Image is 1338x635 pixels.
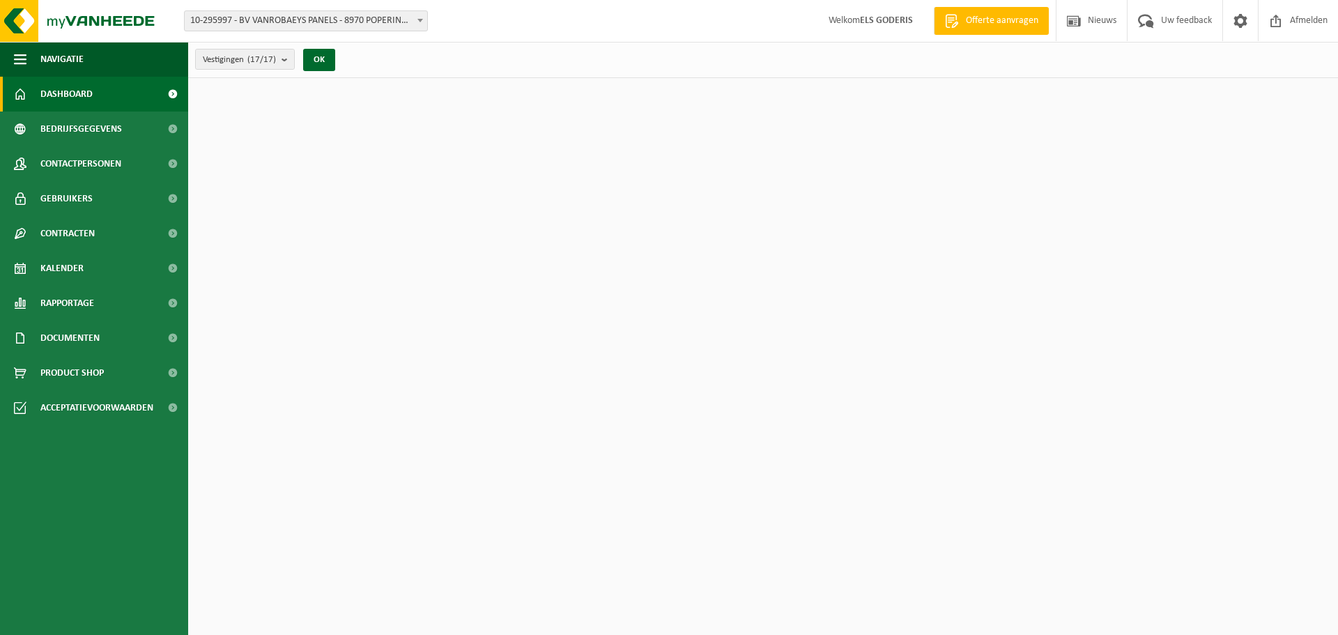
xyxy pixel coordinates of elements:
[40,355,104,390] span: Product Shop
[860,15,913,26] strong: ELS GODERIS
[40,390,153,425] span: Acceptatievoorwaarden
[303,49,335,71] button: OK
[40,42,84,77] span: Navigatie
[40,251,84,286] span: Kalender
[934,7,1049,35] a: Offerte aanvragen
[184,10,428,31] span: 10-295997 - BV VANROBAEYS PANELS - 8970 POPERINGE, BENELUXLAAN 12
[40,321,100,355] span: Documenten
[40,286,94,321] span: Rapportage
[203,49,276,70] span: Vestigingen
[195,49,295,70] button: Vestigingen(17/17)
[40,112,122,146] span: Bedrijfsgegevens
[962,14,1042,28] span: Offerte aanvragen
[185,11,427,31] span: 10-295997 - BV VANROBAEYS PANELS - 8970 POPERINGE, BENELUXLAAN 12
[40,181,93,216] span: Gebruikers
[247,55,276,64] count: (17/17)
[40,146,121,181] span: Contactpersonen
[40,77,93,112] span: Dashboard
[40,216,95,251] span: Contracten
